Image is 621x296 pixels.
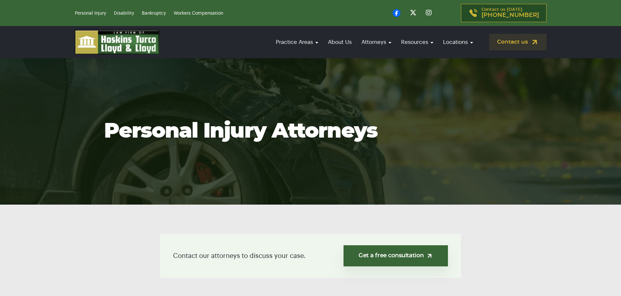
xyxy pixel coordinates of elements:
[160,234,461,278] div: Contact our attorneys to discuss your case.
[325,33,355,51] a: About Us
[174,11,223,16] a: Workers Compensation
[75,30,159,54] img: logo
[358,33,395,51] a: Attorneys
[142,11,166,16] a: Bankruptcy
[273,33,321,51] a: Practice Areas
[104,120,517,143] h1: Personal Injury Attorneys
[426,252,433,259] img: arrow-up-right-light.svg
[398,33,437,51] a: Resources
[481,7,539,19] p: Contact us [DATE]
[75,11,106,16] a: Personal Injury
[489,34,547,50] a: Contact us
[114,11,134,16] a: Disability
[440,33,476,51] a: Locations
[344,245,448,266] a: Get a free consultation
[461,4,547,22] a: Contact us [DATE][PHONE_NUMBER]
[481,12,539,19] span: [PHONE_NUMBER]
